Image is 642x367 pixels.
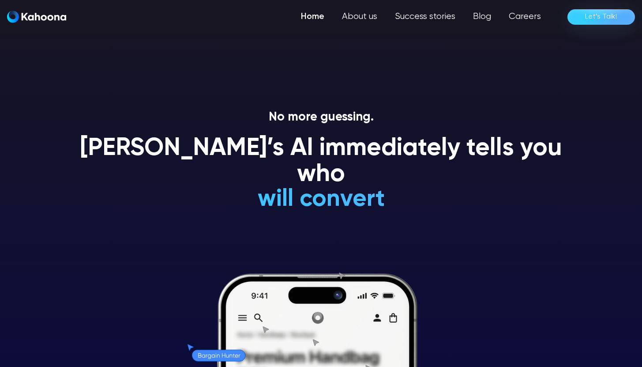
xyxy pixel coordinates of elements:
p: No more guessing. [70,110,573,125]
a: Success stories [386,8,464,26]
a: Blog [464,8,500,26]
a: Careers [500,8,550,26]
a: About us [333,8,386,26]
a: Let’s Talk! [567,9,635,25]
a: home [7,11,66,23]
img: Kahoona logo white [7,11,66,23]
h1: will convert [191,186,451,212]
h1: [PERSON_NAME]’s AI immediately tells you who [70,136,573,188]
a: Home [292,8,333,26]
div: Let’s Talk! [585,10,617,24]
